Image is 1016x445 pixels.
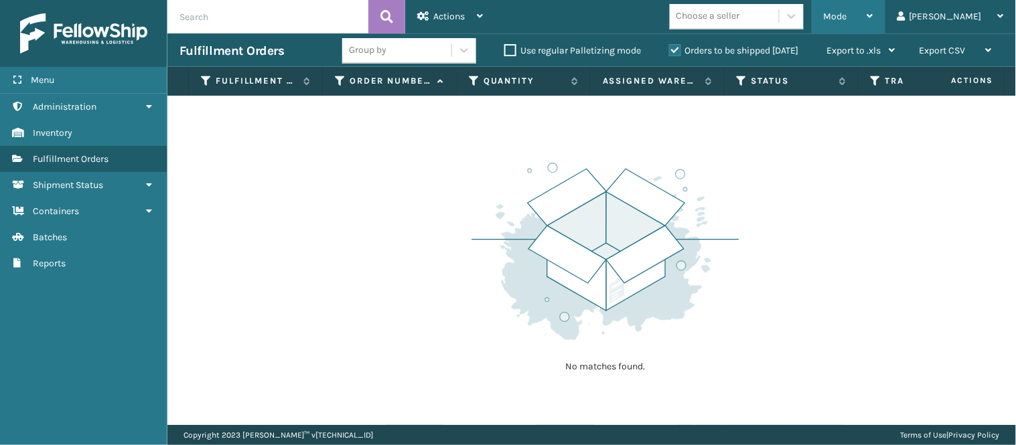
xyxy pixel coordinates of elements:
label: Use regular Palletizing mode [504,45,641,56]
label: Orders to be shipped [DATE] [669,45,799,56]
label: Assigned Warehouse [603,75,699,87]
span: Batches [33,232,67,243]
span: Shipment Status [33,179,103,191]
span: Menu [31,74,54,86]
div: Group by [349,43,386,58]
span: Mode [824,11,847,22]
span: Export CSV [920,45,966,56]
span: Actions [433,11,465,22]
span: Reports [33,258,66,269]
label: Fulfillment Order Id [216,75,297,87]
p: Copyright 2023 [PERSON_NAME]™ v [TECHNICAL_ID] [184,425,373,445]
label: Quantity [484,75,565,87]
span: Inventory [33,127,72,139]
label: Tracking Number [885,75,966,87]
img: logo [20,13,147,54]
span: Export to .xls [827,45,881,56]
span: Containers [33,205,79,217]
label: Status [751,75,832,87]
div: Choose a seller [676,9,740,23]
span: Administration [33,101,96,112]
h3: Fulfillment Orders [179,43,284,59]
label: Order Number [350,75,431,87]
a: Terms of Use [901,430,947,440]
span: Actions [909,70,1002,92]
span: Fulfillment Orders [33,153,108,165]
a: Privacy Policy [949,430,1000,440]
div: | [901,425,1000,445]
